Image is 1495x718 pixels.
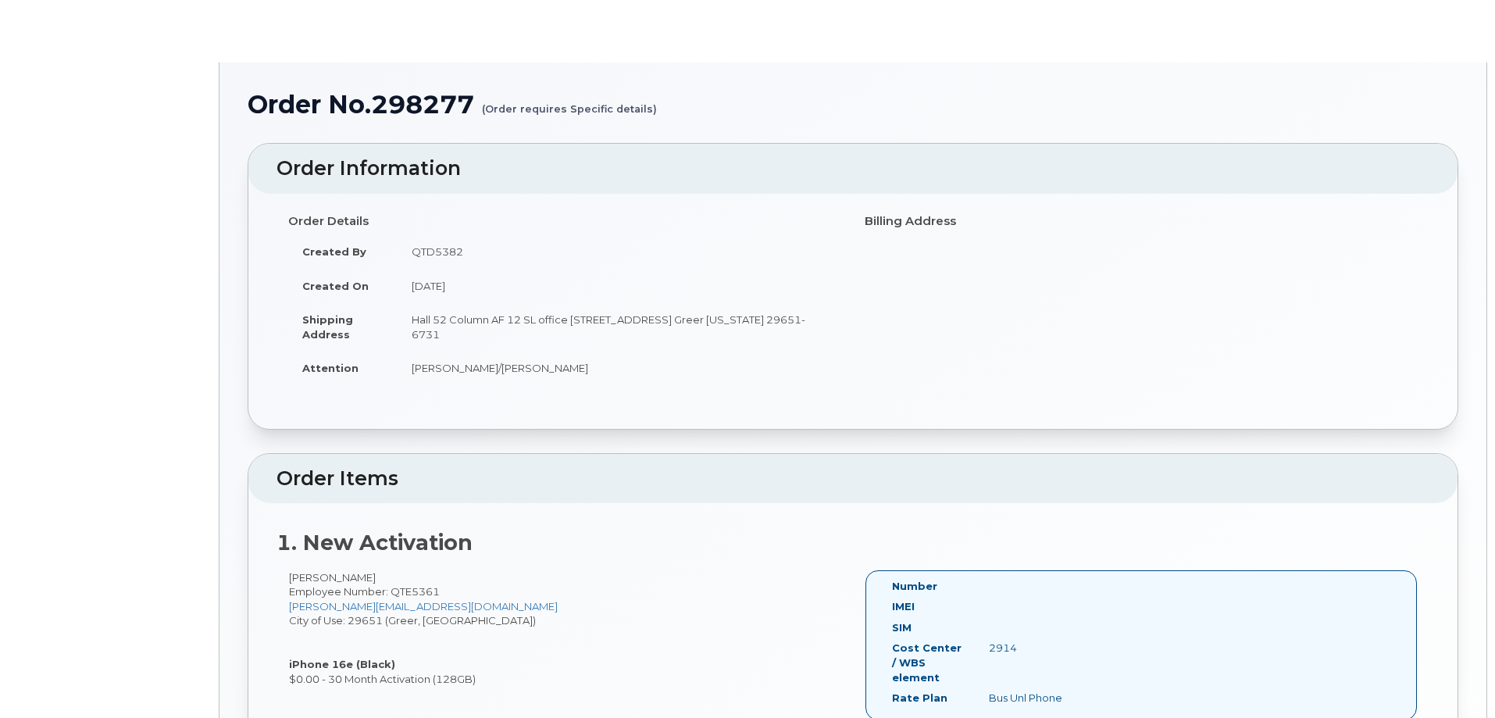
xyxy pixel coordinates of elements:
[977,691,1112,705] div: Bus Unl Phone
[288,215,841,228] h4: Order Details
[398,269,841,303] td: [DATE]
[248,91,1458,118] h1: Order No.298277
[977,641,1112,655] div: 2914
[892,620,912,635] label: SIM
[482,91,657,115] small: (Order requires Specific details)
[289,585,440,598] span: Employee Number: QTE5361
[892,641,965,684] label: Cost Center / WBS element
[302,245,366,258] strong: Created By
[302,280,369,292] strong: Created On
[277,530,473,555] strong: 1. New Activation
[277,158,1429,180] h2: Order Information
[277,570,853,687] div: [PERSON_NAME] City of Use: 29651 (Greer, [GEOGRAPHIC_DATA]) $0.00 - 30 Month Activation (128GB)
[892,691,947,705] label: Rate Plan
[289,658,395,670] strong: iPhone 16e (Black)
[398,302,841,351] td: Hall 52 Column AF 12 SL office [STREET_ADDRESS] Greer [US_STATE] 29651-6731
[892,579,937,594] label: Number
[302,313,353,341] strong: Shipping Address
[302,362,359,374] strong: Attention
[892,599,915,614] label: IMEI
[865,215,1418,228] h4: Billing Address
[398,351,841,385] td: [PERSON_NAME]/[PERSON_NAME]
[277,468,1429,490] h2: Order Items
[398,234,841,269] td: QTD5382
[289,600,558,613] a: [PERSON_NAME][EMAIL_ADDRESS][DOMAIN_NAME]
